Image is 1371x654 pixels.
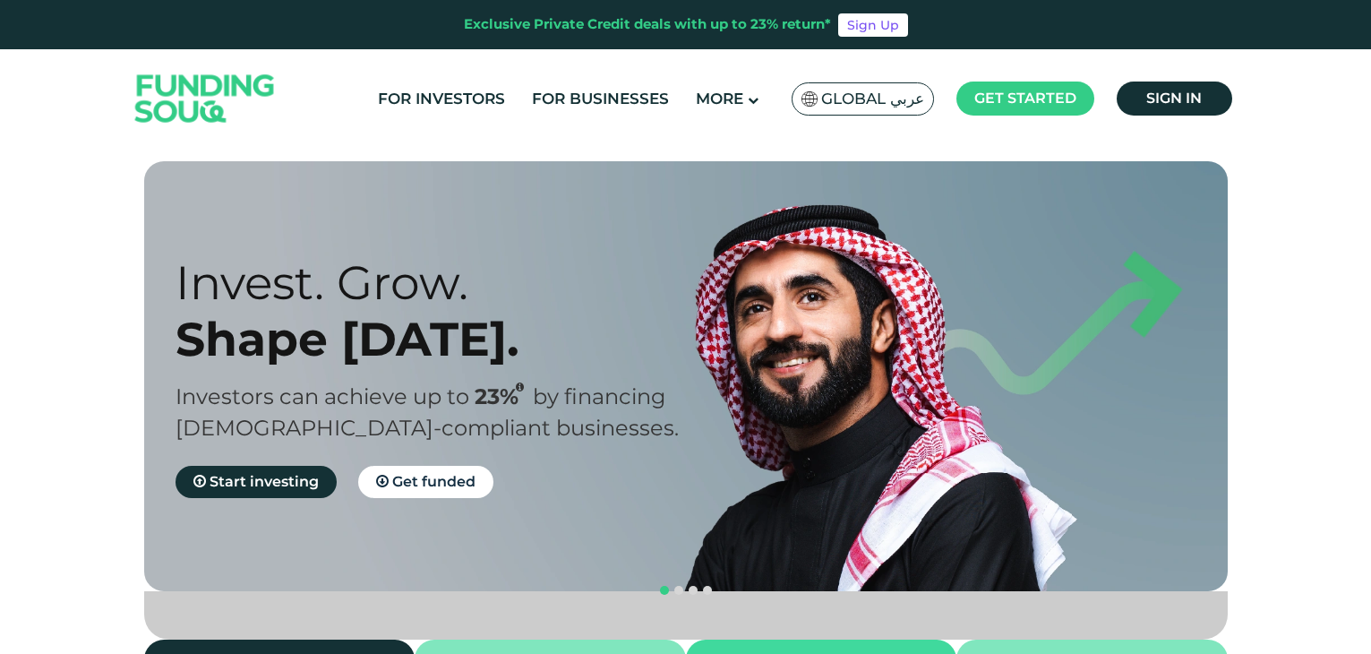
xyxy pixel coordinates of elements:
button: navigation [657,583,672,598]
div: Exclusive Private Credit deals with up to 23% return* [464,14,831,35]
a: For Businesses [527,84,673,114]
span: Get funded [392,473,476,490]
i: 23% IRR (expected) ~ 15% Net yield (expected) [516,383,524,392]
span: 23% [475,383,533,409]
a: Get funded [358,466,493,498]
span: Global عربي [821,89,924,109]
span: Get started [974,90,1076,107]
a: Sign Up [838,13,908,37]
span: More [696,90,743,108]
span: Start investing [210,473,319,490]
div: Invest. Grow. [176,254,717,311]
button: navigation [672,583,686,598]
span: Investors can achieve up to [176,383,469,409]
div: Shape [DATE]. [176,311,717,367]
a: For Investors [373,84,510,114]
button: navigation [700,583,715,598]
a: Start investing [176,466,337,498]
a: Sign in [1117,82,1232,116]
span: Sign in [1146,90,1202,107]
img: SA Flag [801,91,818,107]
img: Logo [117,54,293,144]
button: navigation [686,583,700,598]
